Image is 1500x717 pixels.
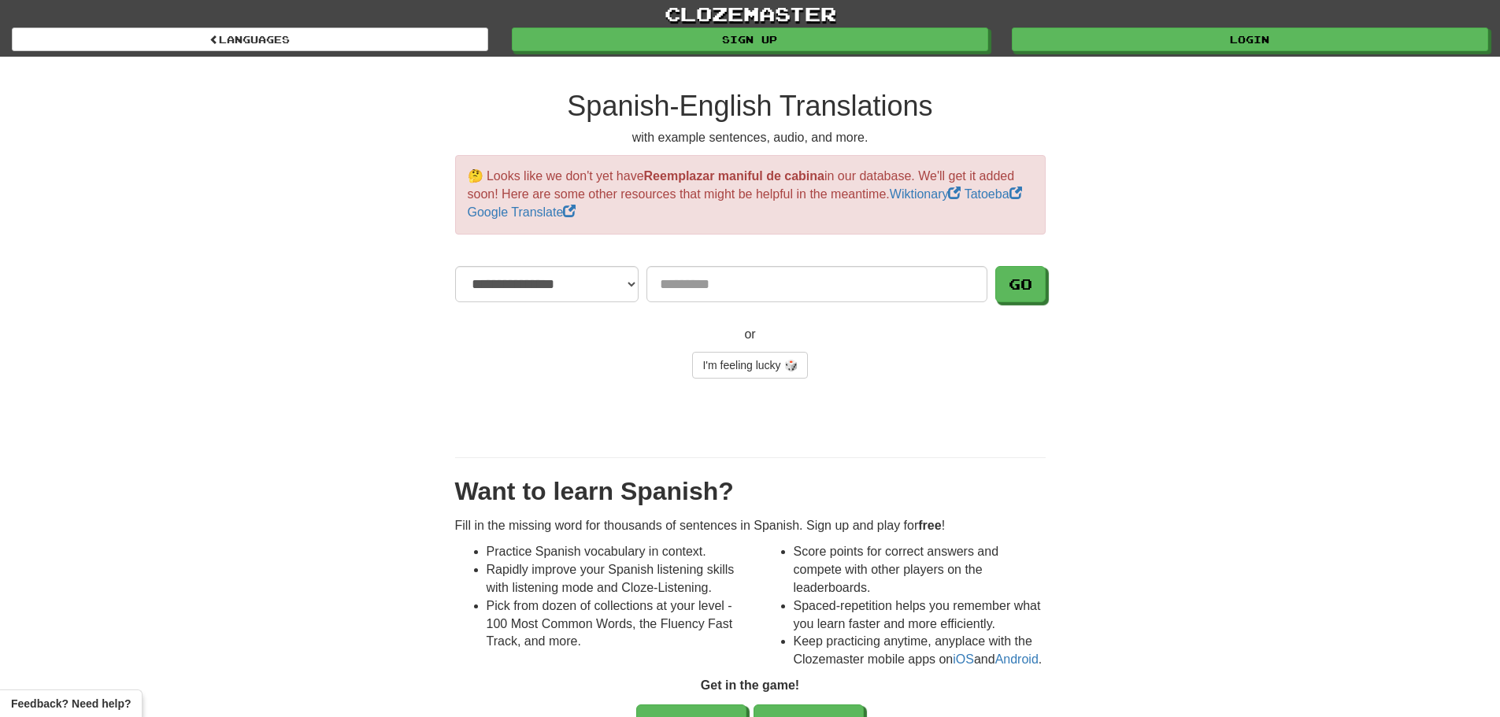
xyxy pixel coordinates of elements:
li: Pick from dozen of collections at your level - 100 Most Common Words, the Fluency Fast Track, and... [487,597,739,652]
a: Sign up [512,28,988,51]
a: Android [995,652,1039,666]
p: 🤔 Looks like we don't yet have in our database. We'll get it added soon! Here are some other reso... [455,155,1046,235]
a: Login [1012,28,1488,51]
li: Practice Spanish vocabulary in context. [487,543,739,561]
p: or [455,326,1046,344]
a: I'm feeling lucky 🎲 [692,352,807,379]
span: Open feedback widget [11,696,131,711]
a: Google Translate [468,205,576,219]
p: with example sentences, audio, and more. [455,129,1046,147]
strong: Reemplazar maniful de cabina [644,169,824,183]
li: Spaced-repetition helps you remember what you learn faster and more efficiently. [794,597,1046,634]
p: Fill in the missing word for thousands of sentences in Spanish. Sign up and play for ! [455,517,1046,535]
div: Want to learn Spanish? [455,474,1046,510]
a: Wiktionary [890,187,965,201]
a: iOS [953,652,974,666]
h1: Spanish-English Translations [455,91,1046,122]
button: Go [995,266,1046,302]
li: Rapidly improve your Spanish listening skills with listening mode and Cloze-Listening. [487,561,739,597]
strong: Get in the game! [701,678,799,692]
li: Keep practicing anytime, anyplace with the Clozemaster mobile apps on and . [794,633,1046,669]
a: Languages [12,28,488,51]
strong: free [918,519,941,532]
li: Score points for correct answers and compete with other players on the leaderboards. [794,543,1046,597]
a: Tatoeba [965,187,1022,201]
input: Translate [646,266,987,302]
